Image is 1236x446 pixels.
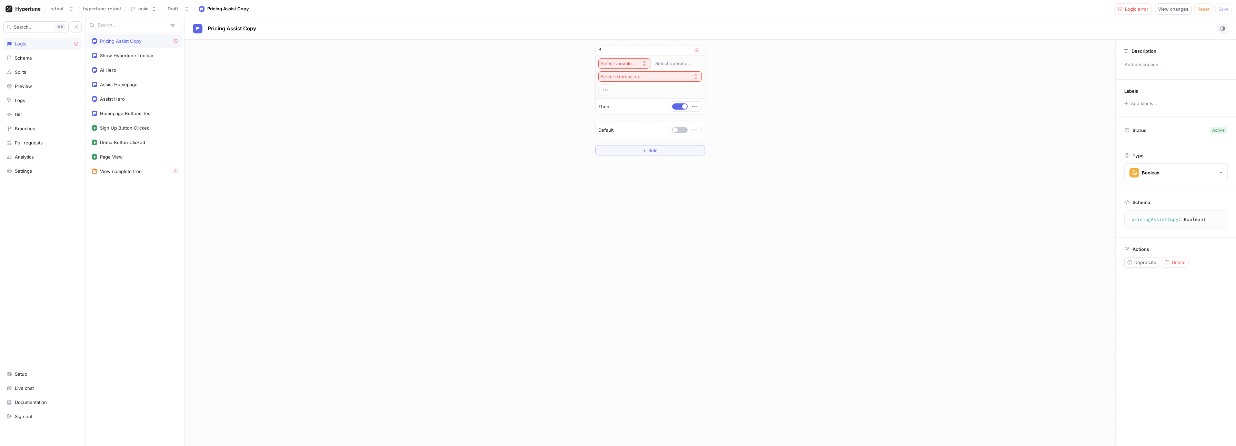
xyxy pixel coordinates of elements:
p: Default [598,127,614,134]
div: Logs [15,98,25,103]
div: Settings [15,168,32,174]
div: Branches [15,126,35,131]
button: Boolean [1124,163,1228,182]
div: Pricing Assist Copy [207,6,249,12]
div: Schema [15,55,32,61]
span: Logic error [1125,7,1148,11]
div: Show Hypertune Toolbar [100,53,153,58]
div: Preview [15,83,32,89]
div: Add labels... [1131,101,1157,106]
div: Pricing Assist Copy [100,38,141,44]
div: View complete tree [100,169,142,174]
button: Search...K [3,21,69,32]
button: retool [48,3,77,14]
div: Diff [15,112,22,117]
p: Add description... [1122,59,1230,71]
button: ＋Rule [595,145,705,155]
div: Logic [15,41,26,47]
button: main [127,3,160,14]
span: Save [1218,7,1229,11]
span: Search... [14,25,33,29]
button: Delete [1162,257,1188,267]
button: Select expression... [598,71,702,82]
div: Analytics [15,154,34,160]
p: Status [1133,125,1146,135]
p: If [598,47,601,54]
div: Draft [168,6,178,12]
div: Splits [15,69,26,75]
button: Select operator... [652,58,702,69]
button: Draft [165,3,192,14]
button: Select variable... [598,58,650,69]
button: View changes [1155,3,1192,14]
div: Sign Up Button Clicked [100,125,150,131]
p: Then [598,103,609,110]
span: Rule [648,148,658,152]
span: Delete [1172,260,1186,264]
div: Live chat [15,385,34,391]
button: Reset [1194,3,1213,14]
div: Page View [100,154,123,160]
span: Pricing Assist Copy [208,26,256,31]
div: Homepage Buttons Test [100,111,152,116]
div: Assist Homepage [100,82,138,87]
span: Reset [1197,7,1209,11]
input: Search... [98,22,168,29]
p: Actions [1133,246,1149,252]
div: Select expression... [601,74,643,80]
div: Select operator... [655,61,692,67]
div: Pull requests [15,140,43,145]
div: retool [50,6,63,12]
div: Documentation [15,399,47,405]
button: Logic error [1115,3,1152,14]
p: Type [1133,153,1144,158]
div: Sign out [15,414,32,419]
button: Deprecate [1124,257,1159,267]
button: Add labels... [1122,99,1159,108]
div: Active [1212,127,1225,133]
div: Setup [15,371,27,377]
p: Schema [1133,200,1150,205]
div: main [138,6,149,12]
p: Labels [1124,88,1138,94]
div: AI Hero [100,67,116,73]
button: Save [1215,3,1232,14]
span: ＋ [642,148,647,152]
div: Boolean [1142,170,1159,176]
textarea: pricingAssistCopy: Boolean! [1127,213,1224,226]
span: hypertune-retool [83,6,121,11]
span: View changes [1158,7,1188,11]
div: Demo Button Clicked [100,140,145,145]
a: Documentation [3,396,82,408]
div: K [55,23,66,30]
span: Deprecate [1134,260,1156,264]
p: Description [1132,48,1156,54]
div: Assist Hero [100,96,125,102]
div: Select variable... [601,61,636,67]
